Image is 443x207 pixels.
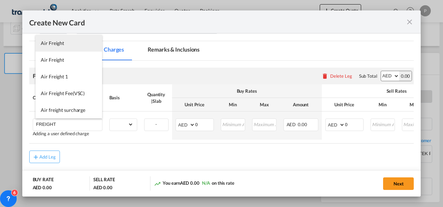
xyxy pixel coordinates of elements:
span: Air freight surcharge [41,107,85,113]
div: BUY RATE [33,176,54,184]
th: Max [398,98,430,112]
div: Basis [109,94,137,101]
button: Next [383,177,414,190]
md-icon: icon-delete [321,72,328,79]
div: AED 0.00 [33,184,52,191]
input: Maximum Amount [253,119,276,129]
md-icon: icon-plus md-link-fg s20 [32,153,39,160]
input: Minimum Amount [371,119,395,129]
div: Sub Total [359,73,377,79]
div: Delete Leg [330,73,352,79]
div: Charges [33,94,102,101]
div: 0.00 [399,71,412,81]
span: Air Freight [41,40,64,46]
md-icon: icon-close fg-AAA8AD m-0 pointer [405,18,414,26]
span: AED 0.00 [180,180,199,186]
md-icon: icon-trending-up [154,180,161,187]
md-dialog: Create New Card ... [22,10,421,197]
button: Add Leg [29,151,60,163]
th: Unit Price [172,98,217,112]
md-tab-item: Airline Schedules [29,41,88,60]
input: 0 [345,119,363,129]
div: Buy Rates [176,88,318,94]
input: Minimum Amount [221,119,245,129]
span: Air Freight [41,57,64,63]
md-input-container: FREIGHT [33,119,102,129]
th: Amount [280,98,322,112]
th: Min [217,98,249,112]
md-tab-item: Charges [95,41,132,60]
span: Air Freight 1 [41,74,68,79]
md-tab-item: Remarks & Inclusions [139,41,208,60]
span: N/A [202,180,210,186]
span: Air Freight Fee(VSC) [41,90,85,96]
div: AED 0.00 [93,184,112,191]
input: Maximum Amount [403,119,426,129]
span: AED [287,122,297,127]
div: SELL RATE [93,176,115,184]
input: Charge Name [36,119,102,129]
th: Unit Price [322,98,367,112]
div: Create New Card [29,17,406,26]
div: Freight [33,72,50,80]
md-pagination-wrapper: Use the left and right arrow keys to navigate between tabs [29,41,215,60]
div: Add Leg [39,155,56,159]
div: You earn on this rate [154,180,234,187]
span: - [155,121,157,127]
button: Delete Leg [321,73,352,79]
div: Quantity | Slab [144,91,169,104]
th: Max [249,98,280,112]
div: Adding a user defined charge [33,131,102,136]
th: Min [367,98,398,112]
input: 0 [195,119,213,129]
span: 0.00 [298,122,307,127]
